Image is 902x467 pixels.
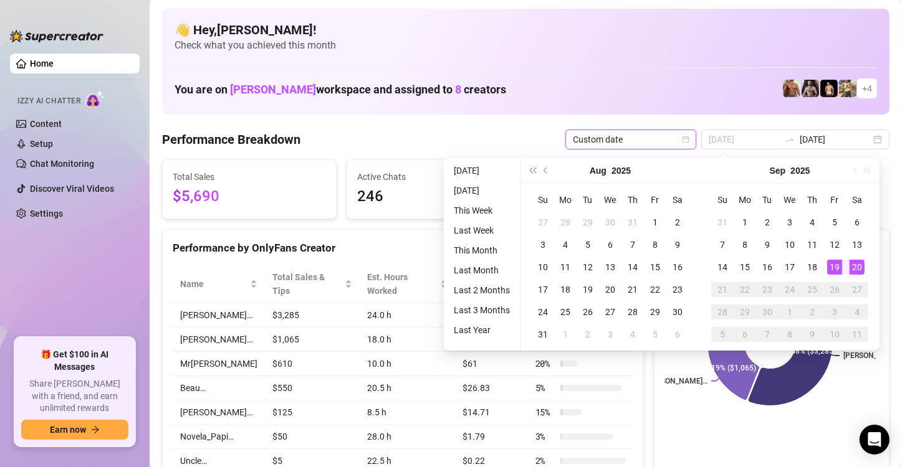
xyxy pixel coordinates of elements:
[850,327,865,342] div: 11
[455,425,527,449] td: $1.79
[360,328,455,352] td: 18.0 h
[760,327,775,342] div: 7
[621,211,644,233] td: 2025-07-31
[734,278,756,301] td: 2025-09-22
[682,136,689,143] span: calendar
[360,400,455,425] td: 8.5 h
[645,377,708,385] text: [PERSON_NAME]…
[715,304,730,319] div: 28
[30,184,114,194] a: Discover Viral Videos
[846,233,868,256] td: 2025-09-13
[455,376,527,400] td: $26.83
[535,405,555,419] span: 15 %
[827,327,842,342] div: 10
[580,237,595,252] div: 5
[823,256,846,278] td: 2025-09-19
[173,425,265,449] td: Novela_Papi…
[711,301,734,323] td: 2025-09-28
[367,270,438,298] div: Est. Hours Worked
[785,134,795,144] span: swap-right
[846,256,868,278] td: 2025-09-20
[782,237,797,252] div: 10
[30,119,62,129] a: Content
[173,352,265,376] td: Mr[PERSON_NAME]
[800,133,871,146] input: End date
[715,215,730,230] div: 31
[783,80,800,97] img: David
[805,260,820,275] div: 18
[846,301,868,323] td: 2025-10-04
[535,237,550,252] div: 3
[846,323,868,346] td: 2025-10-11
[666,301,689,323] td: 2025-08-30
[21,349,128,373] span: 🎁 Get $100 in AI Messages
[801,323,823,346] td: 2025-10-09
[603,304,618,319] div: 27
[173,185,326,209] span: $5,690
[532,301,554,323] td: 2025-08-24
[801,189,823,211] th: Th
[173,303,265,328] td: [PERSON_NAME]…
[554,256,577,278] td: 2025-08-11
[449,203,515,218] li: This Week
[801,256,823,278] td: 2025-09-18
[756,256,779,278] td: 2025-09-16
[756,211,779,233] td: 2025-09-02
[827,304,842,319] div: 3
[580,215,595,230] div: 29
[625,327,640,342] div: 4
[760,304,775,319] div: 30
[737,282,752,297] div: 22
[603,327,618,342] div: 3
[734,323,756,346] td: 2025-10-06
[711,256,734,278] td: 2025-09-14
[360,425,455,449] td: 28.0 h
[621,323,644,346] td: 2025-09-04
[823,211,846,233] td: 2025-09-05
[449,283,515,298] li: Last 2 Months
[265,400,360,425] td: $125
[621,256,644,278] td: 2025-08-14
[265,265,360,303] th: Total Sales & Tips
[599,301,621,323] td: 2025-08-27
[648,237,663,252] div: 8
[666,233,689,256] td: 2025-08-09
[644,323,666,346] td: 2025-09-05
[644,278,666,301] td: 2025-08-22
[737,237,752,252] div: 8
[173,265,265,303] th: Name
[820,80,838,97] img: Novela_Papi
[577,211,599,233] td: 2025-07-29
[779,301,801,323] td: 2025-10-01
[644,189,666,211] th: Fr
[850,304,865,319] div: 4
[577,278,599,301] td: 2025-08-19
[782,260,797,275] div: 17
[711,211,734,233] td: 2025-08-31
[644,256,666,278] td: 2025-08-15
[449,163,515,178] li: [DATE]
[577,301,599,323] td: 2025-08-26
[173,376,265,400] td: Beau…
[525,158,539,183] button: Last year (Control + left)
[360,376,455,400] td: 20.5 h
[760,260,775,275] div: 16
[21,378,128,415] span: Share [PERSON_NAME] with a friend, and earn unlimited rewards
[265,328,360,352] td: $1,065
[760,282,775,297] div: 23
[802,80,819,97] img: Marcus
[265,352,360,376] td: $610
[827,237,842,252] div: 12
[715,282,730,297] div: 21
[782,304,797,319] div: 1
[577,256,599,278] td: 2025-08-12
[770,158,786,183] button: Choose a month
[599,256,621,278] td: 2025-08-13
[644,211,666,233] td: 2025-08-01
[603,215,618,230] div: 30
[532,189,554,211] th: Su
[554,189,577,211] th: Mo
[779,211,801,233] td: 2025-09-03
[625,215,640,230] div: 31
[173,240,633,257] div: Performance by OnlyFans Creator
